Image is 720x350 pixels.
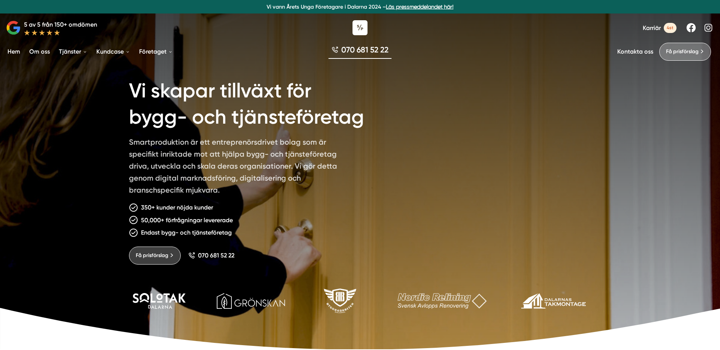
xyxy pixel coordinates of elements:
span: 4st [664,23,676,33]
a: Företaget [138,42,174,61]
a: Kontakta oss [617,48,653,55]
a: Hem [6,42,22,61]
a: Karriär 4st [643,23,676,33]
a: 070 681 52 22 [328,44,391,59]
span: 070 681 52 22 [198,252,234,259]
a: Läs pressmeddelandet här! [386,4,453,10]
a: 070 681 52 22 [188,252,234,259]
span: Få prisförslag [136,251,168,260]
a: Få prisförslag [129,247,181,265]
h1: Vi skapar tillväxt för bygg- och tjänsteföretag [129,69,391,136]
p: 50,000+ förfrågningar levererade [141,215,233,225]
p: Vi vann Årets Unga Företagare i Dalarna 2024 – [3,3,717,10]
p: Endast bygg- och tjänsteföretag [141,228,232,237]
span: Karriär [643,24,661,31]
a: Få prisförslag [659,43,711,61]
span: 070 681 52 22 [341,44,388,55]
p: 350+ kunder nöjda kunder [141,203,213,212]
p: 5 av 5 från 150+ omdömen [24,20,97,29]
span: Få prisförslag [666,48,699,56]
a: Kundcase [95,42,132,61]
a: Om oss [28,42,51,61]
p: Smartproduktion är ett entreprenörsdrivet bolag som är specifikt inriktade mot att hjälpa bygg- o... [129,136,345,199]
a: Tjänster [57,42,89,61]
